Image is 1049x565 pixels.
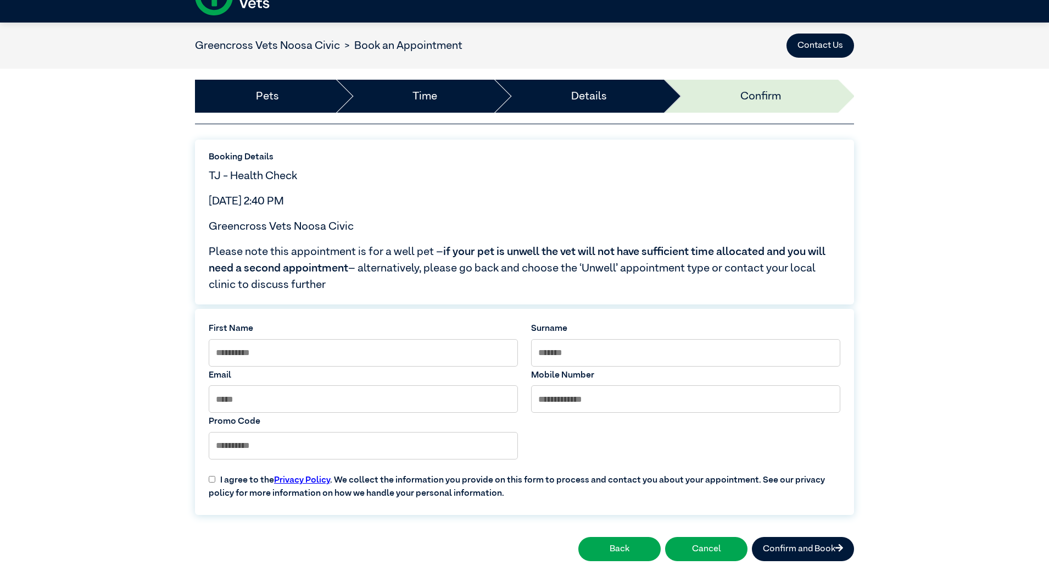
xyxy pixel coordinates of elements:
span: Please note this appointment is for a well pet – – alternatively, please go back and choose the ‘... [209,243,840,293]
a: Pets [256,88,279,104]
label: Surname [531,322,840,335]
button: Cancel [665,537,747,561]
li: Book an Appointment [340,37,462,54]
label: Email [209,369,518,382]
span: [DATE] 2:40 PM [209,196,284,207]
button: Contact Us [786,34,854,58]
nav: breadcrumb [195,37,462,54]
label: I agree to the . We collect the information you provide on this form to process and contact you a... [202,465,847,500]
span: Greencross Vets Noosa Civic [209,221,354,232]
button: Back [578,537,661,561]
input: I agree to thePrivacy Policy. We collect the information you provide on this form to process and ... [209,476,215,483]
label: Mobile Number [531,369,840,382]
a: Privacy Policy [274,476,330,485]
label: Promo Code [209,415,518,428]
a: Time [412,88,437,104]
a: Greencross Vets Noosa Civic [195,40,340,51]
label: First Name [209,322,518,335]
a: Details [571,88,607,104]
span: if your pet is unwell the vet will not have sufficient time allocated and you will need a second ... [209,246,825,274]
label: Booking Details [209,151,840,164]
button: Confirm and Book [752,537,854,561]
span: TJ - Health Check [209,170,297,181]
